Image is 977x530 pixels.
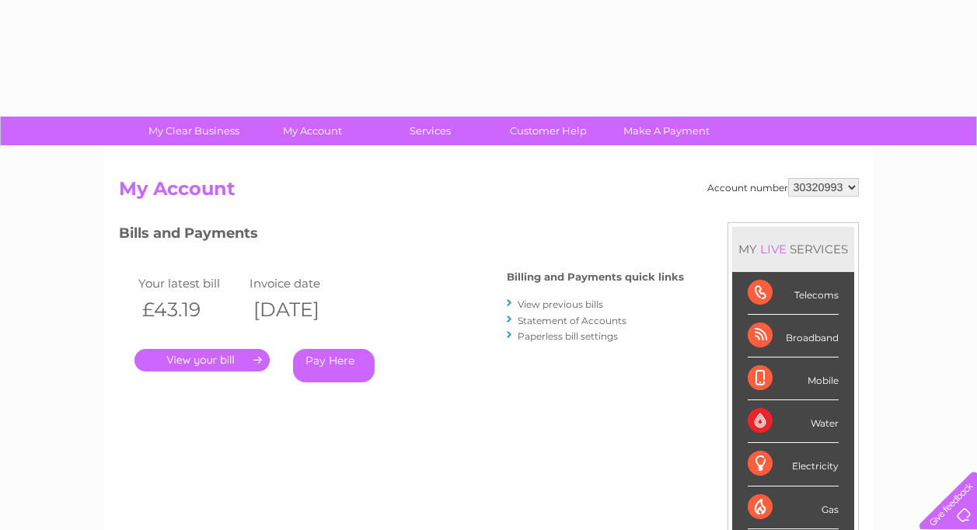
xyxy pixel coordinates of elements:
[248,117,376,145] a: My Account
[134,349,270,371] a: .
[602,117,731,145] a: Make A Payment
[748,272,839,315] div: Telecoms
[748,315,839,357] div: Broadband
[748,357,839,400] div: Mobile
[518,315,626,326] a: Statement of Accounts
[748,400,839,443] div: Water
[748,443,839,486] div: Electricity
[507,271,684,283] h4: Billing and Payments quick links
[366,117,494,145] a: Services
[134,294,246,326] th: £43.19
[484,117,612,145] a: Customer Help
[757,242,790,256] div: LIVE
[134,273,246,294] td: Your latest bill
[518,298,603,310] a: View previous bills
[748,486,839,529] div: Gas
[246,294,358,326] th: [DATE]
[119,178,859,207] h2: My Account
[518,330,618,342] a: Paperless bill settings
[246,273,358,294] td: Invoice date
[707,178,859,197] div: Account number
[119,222,684,249] h3: Bills and Payments
[732,227,854,271] div: MY SERVICES
[130,117,258,145] a: My Clear Business
[293,349,375,382] a: Pay Here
